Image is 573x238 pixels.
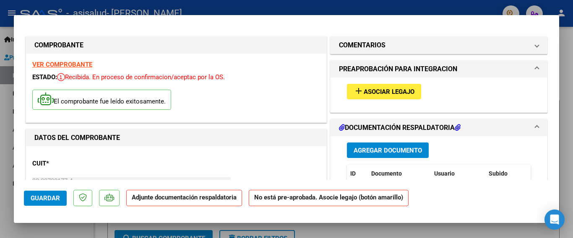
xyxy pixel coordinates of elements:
[434,170,455,177] span: Usuario
[347,142,429,158] button: Agregar Documento
[32,61,92,68] a: VER COMPROBANTE
[339,123,461,133] h1: DOCUMENTACIÓN RESPALDATORIA
[544,210,565,230] div: Open Intercom Messenger
[24,191,67,206] button: Guardar
[132,194,237,201] strong: Adjunte documentación respaldatoria
[331,37,547,54] mat-expansion-panel-header: COMENTARIOS
[34,41,83,49] strong: COMPROBANTE
[339,64,457,74] h1: PREAPROBACIÓN PARA INTEGRACION
[431,165,485,183] datatable-header-cell: Usuario
[489,170,508,177] span: Subido
[34,134,120,142] strong: DATOS DEL COMPROBANTE
[347,84,421,99] button: Asociar Legajo
[371,170,402,177] span: Documento
[347,165,368,183] datatable-header-cell: ID
[485,165,527,183] datatable-header-cell: Subido
[331,61,547,78] mat-expansion-panel-header: PREAPROBACIÓN PARA INTEGRACION
[354,86,364,96] mat-icon: add
[354,147,422,154] span: Agregar Documento
[31,194,60,202] span: Guardar
[32,73,57,81] span: ESTADO:
[32,90,171,110] p: El comprobante fue leído exitosamente.
[364,88,414,96] span: Asociar Legajo
[331,119,547,136] mat-expansion-panel-header: DOCUMENTACIÓN RESPALDATORIA
[249,190,409,206] strong: No está pre-aprobada. Asocie legajo (botón amarillo)
[339,40,385,50] h1: COMENTARIOS
[350,170,356,177] span: ID
[32,159,119,168] p: CUIT
[331,78,547,112] div: PREAPROBACIÓN PARA INTEGRACION
[368,165,431,183] datatable-header-cell: Documento
[57,73,225,81] span: Recibida. En proceso de confirmacion/aceptac por la OS.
